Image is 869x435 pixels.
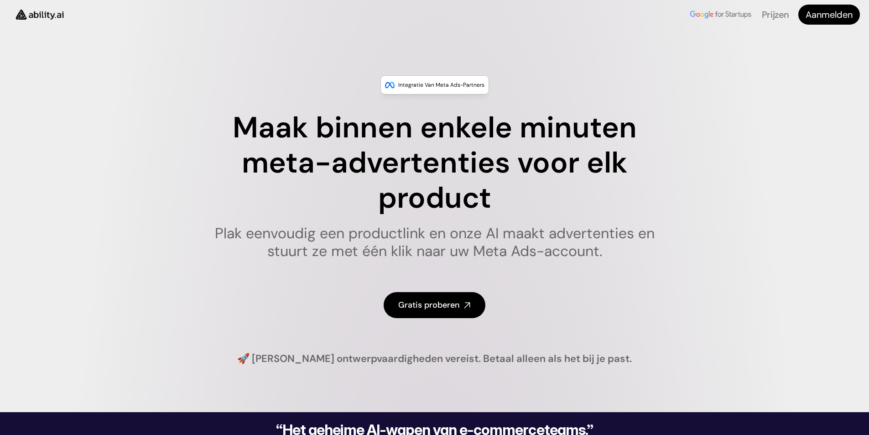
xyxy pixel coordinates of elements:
font: Integratie van Meta Ads-partners [398,81,484,89]
font: Gratis proberen [398,299,460,310]
font: 🚀 [PERSON_NAME] ontwerpvaardigheden vereist. Betaal alleen als het bij je past. [237,352,632,365]
a: Gratis proberen [384,292,485,318]
a: Prijzen [762,9,789,21]
font: Aanmelden [806,9,853,21]
font: Plak eenvoudig een productlink en onze AI maakt advertenties en stuurt ze met één klik naar uw Me... [215,224,659,260]
a: Aanmelden [798,5,860,25]
font: Maak binnen enkele minuten meta-advertenties voor elk product [233,109,644,217]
